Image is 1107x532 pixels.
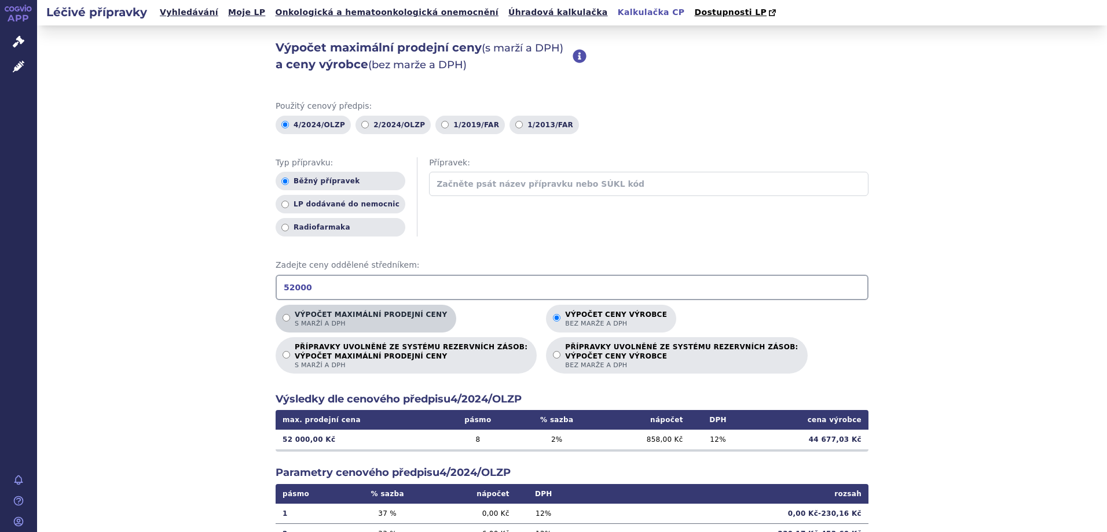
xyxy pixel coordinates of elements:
td: 44 677,03 Kč [746,430,868,449]
span: (bez marže a DPH) [368,58,467,71]
input: Výpočet maximální prodejní cenys marží a DPH [283,314,290,322]
th: cena výrobce [746,410,868,430]
span: Zadejte ceny oddělené středníkem: [276,260,868,271]
h2: Léčivé přípravky [37,4,156,20]
p: Výpočet maximální prodejní ceny [295,311,447,328]
a: Onkologická a hematoonkologická onemocnění [272,5,502,20]
label: Běžný přípravek [276,172,405,190]
span: Přípravek: [429,157,868,169]
a: Dostupnosti LP [691,5,782,21]
span: s marží a DPH [295,319,447,328]
td: 0,00 Kč [428,504,516,524]
strong: VÝPOČET CENY VÝROBCE [565,352,798,361]
td: 52 000,00 Kč [276,430,441,449]
th: nápočet [428,484,516,504]
input: Začněte psát název přípravku nebo SÚKL kód [429,172,868,196]
th: pásmo [441,410,514,430]
label: 1/2013/FAR [509,116,579,134]
th: % sazba [515,410,599,430]
span: bez marže a DPH [565,361,798,370]
a: Kalkulačka CP [614,5,688,20]
td: 2 % [515,430,599,449]
th: DPH [516,484,571,504]
span: Typ přípravku: [276,157,405,169]
th: nápočet [599,410,690,430]
label: 4/2024/OLZP [276,116,351,134]
input: 1/2013/FAR [515,121,523,128]
span: s marží a DPH [295,361,527,370]
th: max. prodejní cena [276,410,441,430]
input: Zadejte ceny oddělené středníkem [276,275,868,300]
label: 1/2019/FAR [435,116,505,134]
input: PŘÍPRAVKY UVOLNĚNÉ ZE SYSTÉMU REZERVNÍCH ZÁSOB:VÝPOČET MAXIMÁLNÍ PRODEJNÍ CENYs marží a DPH [283,351,290,359]
input: PŘÍPRAVKY UVOLNĚNÉ ZE SYSTÉMU REZERVNÍCH ZÁSOB:VÝPOČET CENY VÝROBCEbez marže a DPH [553,351,560,359]
span: Použitý cenový předpis: [276,101,868,112]
label: 2/2024/OLZP [355,116,431,134]
td: 1 [276,504,346,524]
h2: Výpočet maximální prodejní ceny a ceny výrobce [276,39,573,73]
td: 8 [441,430,514,449]
h2: Výsledky dle cenového předpisu 4/2024/OLZP [276,392,868,407]
input: Výpočet ceny výrobcebez marže a DPH [553,314,560,322]
td: 12 % [516,504,571,524]
label: Radiofarmaka [276,218,405,237]
span: bez marže a DPH [565,319,667,328]
td: 0,00 Kč - 230,16 Kč [571,504,868,524]
span: Dostupnosti LP [694,8,767,17]
h2: Parametry cenového předpisu 4/2024/OLZP [276,465,868,480]
th: rozsah [571,484,868,504]
td: 12 % [690,430,746,449]
th: DPH [690,410,746,430]
input: Běžný přípravek [281,178,289,185]
p: Výpočet ceny výrobce [565,311,667,328]
th: pásmo [276,484,346,504]
strong: VÝPOČET MAXIMÁLNÍ PRODEJNÍ CENY [295,352,527,361]
input: 2/2024/OLZP [361,121,369,128]
label: LP dodávané do nemocnic [276,195,405,213]
th: % sazba [346,484,428,504]
p: PŘÍPRAVKY UVOLNĚNÉ ZE SYSTÉMU REZERVNÍCH ZÁSOB: [565,343,798,370]
td: 858,00 Kč [599,430,690,449]
input: Radiofarmaka [281,224,289,231]
a: Moje LP [225,5,269,20]
a: Vyhledávání [156,5,222,20]
td: 37 % [346,504,428,524]
p: PŘÍPRAVKY UVOLNĚNÉ ZE SYSTÉMU REZERVNÍCH ZÁSOB: [295,343,527,370]
a: Úhradová kalkulačka [505,5,611,20]
input: 4/2024/OLZP [281,121,289,128]
input: 1/2019/FAR [441,121,449,128]
span: (s marží a DPH) [482,42,563,54]
input: LP dodávané do nemocnic [281,201,289,208]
